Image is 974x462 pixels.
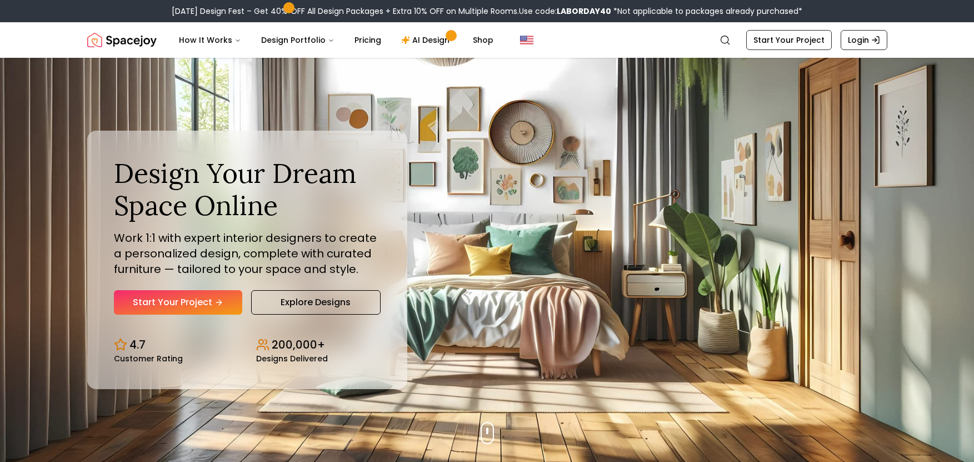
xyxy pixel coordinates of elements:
[464,29,502,51] a: Shop
[172,6,802,17] div: [DATE] Design Fest – Get 40% OFF All Design Packages + Extra 10% OFF on Multiple Rooms.
[251,290,381,315] a: Explore Designs
[87,29,157,51] img: Spacejoy Logo
[392,29,462,51] a: AI Design
[272,337,325,352] p: 200,000+
[87,22,887,58] nav: Global
[841,30,887,50] a: Login
[252,29,343,51] button: Design Portfolio
[256,355,328,362] small: Designs Delivered
[557,6,611,17] b: LABORDAY40
[87,29,157,51] a: Spacejoy
[611,6,802,17] span: *Not applicable to packages already purchased*
[129,337,146,352] p: 4.7
[170,29,250,51] button: How It Works
[520,33,533,47] img: United States
[114,230,381,277] p: Work 1:1 with expert interior designers to create a personalized design, complete with curated fu...
[114,355,183,362] small: Customer Rating
[114,157,381,221] h1: Design Your Dream Space Online
[114,328,381,362] div: Design stats
[519,6,611,17] span: Use code:
[114,290,242,315] a: Start Your Project
[170,29,502,51] nav: Main
[746,30,832,50] a: Start Your Project
[346,29,390,51] a: Pricing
